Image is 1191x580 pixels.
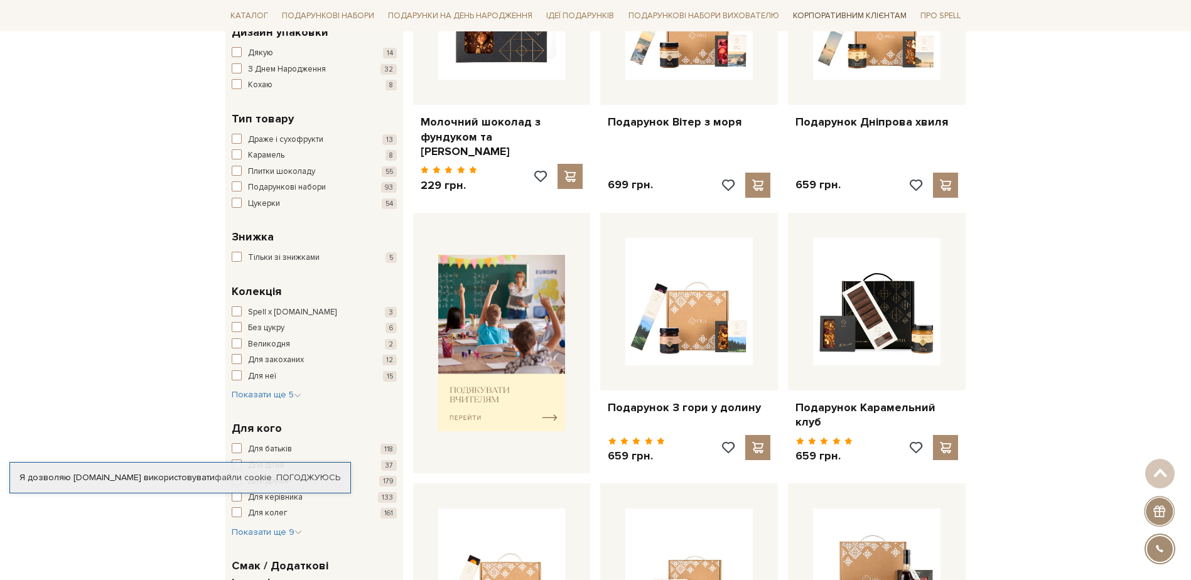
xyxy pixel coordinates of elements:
a: Подарунок Дніпрова хвиля [795,115,958,129]
p: 229 грн. [421,178,478,193]
span: Тільки зі знижками [248,252,320,264]
button: Дякую 14 [232,47,397,60]
span: 179 [379,476,397,486]
div: Я дозволяю [DOMAIN_NAME] використовувати [10,472,350,483]
a: Подарунок З гори у долину [608,400,770,415]
span: 8 [385,150,397,161]
button: Spell x [DOMAIN_NAME] 3 [232,306,397,319]
button: Великодня 2 [232,338,397,351]
span: 2 [385,339,397,350]
button: Цукерки 54 [232,198,397,210]
a: Каталог [225,6,273,26]
span: Драже і сухофрукти [248,134,323,146]
button: Показати ще 9 [232,526,302,539]
p: 659 грн. [608,449,665,463]
a: Подарункові набори [277,6,379,26]
span: Кохаю [248,79,272,92]
span: Для кого [232,420,282,437]
span: 54 [382,198,397,209]
span: Карамель [248,149,284,162]
p: 659 грн. [795,178,841,192]
span: 14 [383,48,397,58]
button: Показати ще 5 [232,389,301,401]
p: 659 грн. [795,449,853,463]
button: Для колег 161 [232,507,397,520]
button: Тільки зі знижками 5 [232,252,397,264]
a: Ідеї подарунків [541,6,619,26]
span: Для колег [248,507,288,520]
img: banner [438,255,566,431]
span: Для керівника [248,491,303,504]
button: Для дітей 37 [232,459,397,472]
span: Для закоханих [248,354,304,367]
button: Драже і сухофрукти 13 [232,134,397,146]
span: З Днем Народження [248,63,326,76]
span: Spell x [DOMAIN_NAME] [248,306,337,319]
span: Колекція [232,283,281,300]
span: 93 [381,182,397,193]
button: Для керівника 133 [232,491,397,504]
a: Подарунок Вітер з моря [608,115,770,129]
span: Цукерки [248,198,280,210]
span: 13 [382,134,397,145]
span: Показати ще 5 [232,389,301,400]
button: Без цукру 6 [232,322,397,335]
span: Дизайн упаковки [232,24,328,41]
a: Погоджуюсь [276,472,340,483]
span: Показати ще 9 [232,527,302,537]
button: Для неї 15 [232,370,397,383]
span: 37 [381,460,397,471]
span: 55 [382,166,397,177]
span: 12 [382,355,397,365]
a: файли cookie [215,472,272,483]
button: Кохаю 8 [232,79,397,92]
span: 15 [383,371,397,382]
a: Подарункові набори вихователю [623,5,784,26]
a: Подарунок Карамельний клуб [795,400,958,430]
a: Корпоративним клієнтам [788,5,912,26]
span: Для дітей [248,459,284,472]
span: Плитки шоколаду [248,166,315,178]
p: 699 грн. [608,178,653,192]
span: Подарункові набори [248,181,326,194]
span: 32 [380,64,397,75]
span: Для неї [248,370,276,383]
button: Карамель 8 [232,149,397,162]
span: 8 [385,80,397,90]
button: З Днем Народження 32 [232,63,397,76]
span: Для батьків [248,443,292,456]
span: Без цукру [248,322,284,335]
span: 161 [380,508,397,518]
span: Дякую [248,47,273,60]
span: 6 [385,323,397,333]
a: Про Spell [915,6,966,26]
a: Подарунки на День народження [383,6,537,26]
span: 5 [385,252,397,263]
button: Подарункові набори 93 [232,181,397,194]
span: Великодня [248,338,290,351]
span: 133 [378,492,397,503]
span: 3 [385,307,397,318]
span: 118 [380,444,397,454]
span: Знижка [232,228,274,245]
button: Для батьків 118 [232,443,397,456]
span: Тип товару [232,110,294,127]
button: Для закоханих 12 [232,354,397,367]
button: Плитки шоколаду 55 [232,166,397,178]
a: Молочний шоколад з фундуком та [PERSON_NAME] [421,115,583,159]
